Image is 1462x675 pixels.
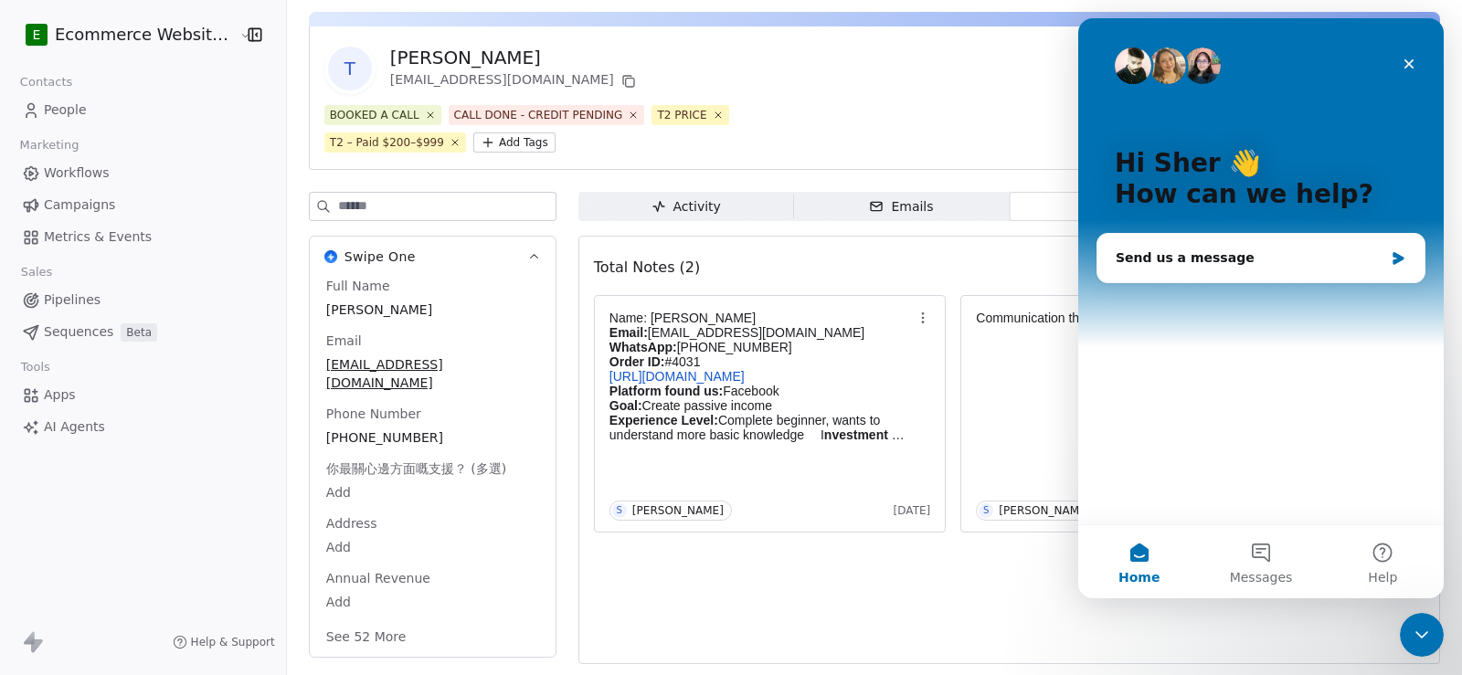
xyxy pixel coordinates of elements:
[12,69,80,96] span: Contacts
[15,380,271,410] a: Apps
[609,398,913,413] p: Create passive income
[869,197,933,216] div: Emails
[999,504,1090,517] div: [PERSON_NAME]
[609,413,718,427] strong: Experience Level:
[594,257,700,279] span: Total Notes (2)
[344,248,416,266] span: Swipe One
[609,340,677,354] strong: WhatsApp:
[976,311,1279,325] p: Communication through [GEOGRAPHIC_DATA].
[44,100,87,120] span: People
[473,132,556,153] button: Add Tags
[652,197,721,216] div: Activity
[609,354,913,369] p: #4031
[44,290,101,310] span: Pipelines
[44,417,105,437] span: AI Agents
[328,47,372,90] span: T
[609,340,913,354] p: [PHONE_NUMBER]
[121,323,157,342] span: Beta
[15,158,271,188] a: Workflows
[609,398,642,413] strong: Goal:
[173,635,275,649] a: Help & Support
[15,412,271,442] a: AI Agents
[390,70,640,92] div: [EMAIL_ADDRESS][DOMAIN_NAME]
[191,635,275,649] span: Help & Support
[323,405,425,423] span: Phone Number
[326,428,539,447] span: [PHONE_NUMBER]
[326,593,539,611] span: Add
[33,26,41,44] span: E
[632,504,724,517] div: [PERSON_NAME]
[390,45,640,70] div: [PERSON_NAME]
[609,384,913,398] p: Facebook
[44,322,113,342] span: Sequences
[1400,613,1444,657] iframe: Intercom live chat
[15,285,271,315] a: Pipelines
[609,413,913,442] p: Complete beginner, wants to understand more basic knowledge I Below $10,000 | Wants to try and se...
[323,514,381,533] span: Address
[323,459,510,478] span: 你最關心邊方面嘅支援？ (多選)
[44,385,76,405] span: Apps
[617,503,622,518] div: S
[609,369,745,384] a: [URL][DOMAIN_NAME]
[22,19,227,50] button: EEcommerce Website Builder
[44,227,152,247] span: Metrics & Events
[454,107,623,123] div: CALL DONE - CREDIT PENDING
[1078,18,1444,598] iframe: Intercom live chat
[609,384,723,398] strong: Platform found us:
[15,222,271,252] a: Metrics & Events
[12,132,87,159] span: Marketing
[330,107,419,123] div: BOOKED A CALL
[894,503,931,518] span: [DATE]
[323,332,365,350] span: Email
[44,163,110,183] span: Workflows
[609,354,665,369] strong: Order ID:
[13,258,60,286] span: Sales
[324,250,337,263] img: Swipe One
[330,134,444,151] div: T2 – Paid $200–$999
[13,353,58,381] span: Tools
[310,277,556,657] div: Swipe OneSwipe One
[326,301,539,319] span: [PERSON_NAME]
[326,355,539,392] span: [EMAIL_ADDRESS][DOMAIN_NAME]
[15,190,271,220] a: Campaigns
[15,95,271,125] a: People
[609,325,648,340] strong: Email:
[983,503,989,518] div: S
[44,195,115,215] span: Campaigns
[326,538,539,556] span: Add
[323,569,434,587] span: Annual Revenue
[323,277,394,295] span: Full Name
[326,483,539,501] span: Add
[310,237,556,277] button: Swipe OneSwipe One
[657,107,706,123] div: T2 PRICE
[15,317,271,347] a: SequencesBeta
[315,620,418,653] button: See 52 More
[55,23,235,47] span: Ecommerce Website Builder
[609,311,913,325] p: Name: [PERSON_NAME]
[609,325,913,340] p: [EMAIL_ADDRESS][DOMAIN_NAME]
